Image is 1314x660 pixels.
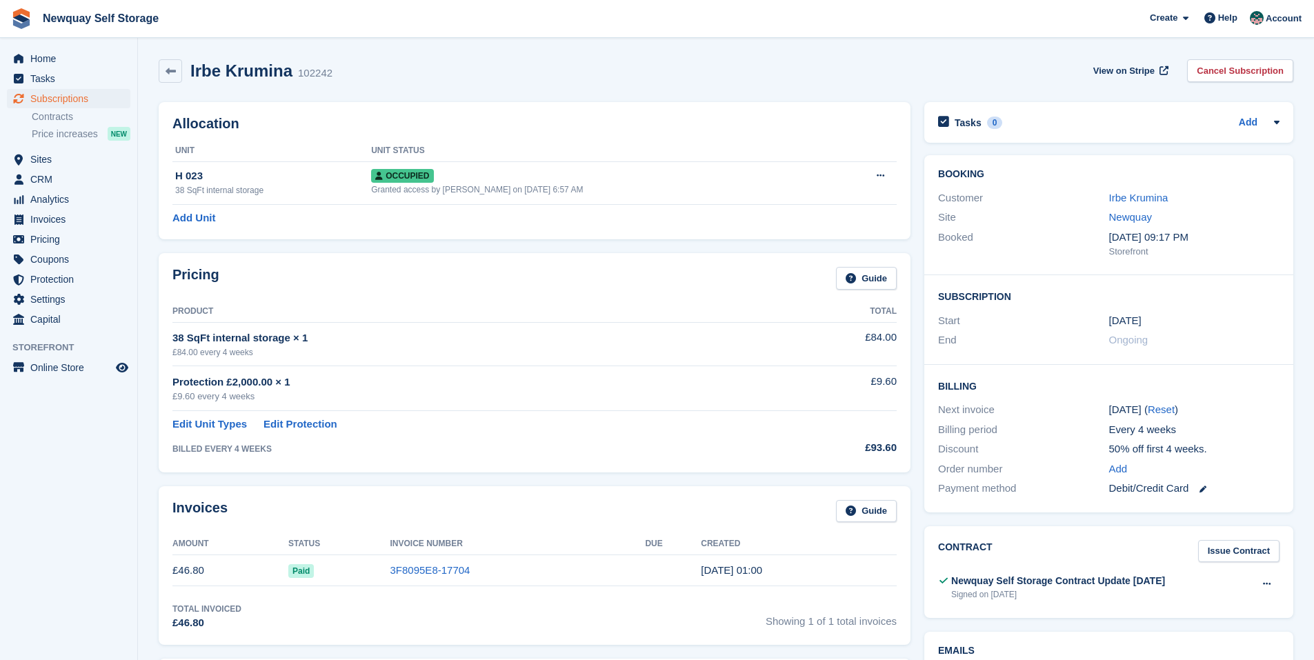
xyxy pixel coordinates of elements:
a: Newquay Self Storage [37,7,164,30]
a: menu [7,230,130,249]
div: Signed on [DATE] [951,588,1165,601]
div: £9.60 every 4 weeks [172,390,780,403]
span: Paid [288,564,314,578]
a: menu [7,310,130,329]
a: Guide [836,500,897,523]
div: 38 SqFt internal storage × 1 [172,330,780,346]
th: Created [701,533,897,555]
span: View on Stripe [1093,64,1155,78]
div: Order number [938,461,1108,477]
div: 0 [987,117,1003,129]
div: Debit/Credit Card [1109,481,1280,497]
a: Price increases NEW [32,126,130,141]
span: Online Store [30,358,113,377]
div: H 023 [175,168,371,184]
span: Analytics [30,190,113,209]
span: Tasks [30,69,113,88]
span: Ongoing [1109,334,1148,346]
div: Start [938,313,1108,329]
th: Invoice Number [390,533,646,555]
a: Edit Unit Types [172,417,247,432]
span: Protection [30,270,113,289]
h2: Subscription [938,289,1280,303]
a: 3F8095E8-17704 [390,564,470,576]
div: 50% off first 4 weeks. [1109,441,1280,457]
span: Help [1218,11,1237,25]
a: Cancel Subscription [1187,59,1293,82]
a: Irbe Krumina [1109,192,1168,203]
a: View on Stripe [1088,59,1171,82]
span: Create [1150,11,1177,25]
td: £46.80 [172,555,288,586]
time: 2025-08-19 00:00:35 UTC [701,564,762,576]
a: menu [7,290,130,309]
span: Pricing [30,230,113,249]
h2: Emails [938,646,1280,657]
a: menu [7,190,130,209]
div: £84.00 every 4 weeks [172,346,780,359]
time: 2025-08-19 00:00:00 UTC [1109,313,1142,329]
div: Site [938,210,1108,226]
a: menu [7,210,130,229]
span: Sites [30,150,113,169]
div: £46.80 [172,615,241,631]
span: Occupied [371,169,433,183]
a: menu [7,170,130,189]
span: Storefront [12,341,137,354]
span: Capital [30,310,113,329]
a: menu [7,49,130,68]
div: Billing period [938,422,1108,438]
span: CRM [30,170,113,189]
div: 102242 [298,66,332,81]
a: Contracts [32,110,130,123]
div: Customer [938,190,1108,206]
span: Invoices [30,210,113,229]
span: Price increases [32,128,98,141]
div: Newquay Self Storage Contract Update [DATE] [951,574,1165,588]
a: menu [7,150,130,169]
img: Tina [1250,11,1264,25]
div: Booked [938,230,1108,259]
h2: Contract [938,540,993,563]
th: Due [645,533,701,555]
h2: Tasks [955,117,982,129]
a: Newquay [1109,211,1153,223]
h2: Pricing [172,267,219,290]
div: Next invoice [938,402,1108,418]
a: Edit Protection [263,417,337,432]
a: Guide [836,267,897,290]
th: Unit Status [371,140,833,162]
h2: Invoices [172,500,228,523]
td: £84.00 [780,322,897,366]
a: Reset [1148,403,1175,415]
a: Add Unit [172,210,215,226]
th: Status [288,533,390,555]
span: Showing 1 of 1 total invoices [766,603,897,631]
span: Coupons [30,250,113,269]
div: Every 4 weeks [1109,422,1280,438]
a: Issue Contract [1198,540,1280,563]
a: menu [7,89,130,108]
div: Total Invoiced [172,603,241,615]
img: stora-icon-8386f47178a22dfd0bd8f6a31ec36ba5ce8667c1dd55bd0f319d3a0aa187defe.svg [11,8,32,29]
div: Protection £2,000.00 × 1 [172,374,780,390]
a: Add [1109,461,1128,477]
div: NEW [108,127,130,141]
th: Product [172,301,780,323]
a: Preview store [114,359,130,376]
span: Home [30,49,113,68]
a: menu [7,250,130,269]
div: Discount [938,441,1108,457]
th: Total [780,301,897,323]
div: [DATE] ( ) [1109,402,1280,418]
th: Unit [172,140,371,162]
div: 38 SqFt internal storage [175,184,371,197]
div: [DATE] 09:17 PM [1109,230,1280,246]
h2: Billing [938,379,1280,392]
td: £9.60 [780,366,897,411]
a: Add [1239,115,1257,131]
div: Storefront [1109,245,1280,259]
h2: Booking [938,169,1280,180]
div: Payment method [938,481,1108,497]
div: BILLED EVERY 4 WEEKS [172,443,780,455]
